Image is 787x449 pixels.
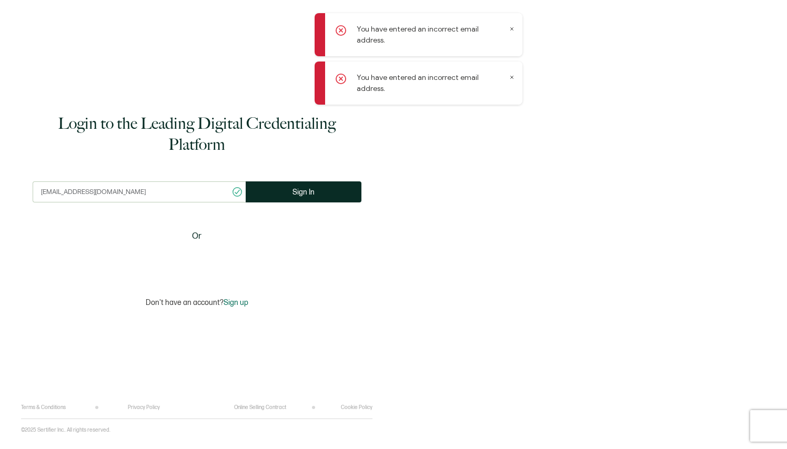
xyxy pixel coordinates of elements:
p: You have entered an incorrect email address. [357,72,507,94]
span: Sign In [292,188,315,196]
ion-icon: checkmark circle outline [231,186,243,198]
iframe: Sign in with Google Button [131,250,263,273]
input: Enter your work email address [33,181,246,202]
iframe: Chat Widget [607,330,787,449]
a: Online Selling Contract [234,404,286,411]
p: You have entered an incorrect email address. [357,24,507,46]
span: Sign up [224,298,248,307]
a: Terms & Conditions [21,404,66,411]
p: ©2025 Sertifier Inc.. All rights reserved. [21,427,110,433]
h1: Login to the Leading Digital Credentialing Platform [29,113,365,155]
div: Sign in with Google. Opens in new tab [136,250,257,273]
a: Privacy Policy [128,404,160,411]
span: Or [192,230,201,243]
a: Cookie Policy [341,404,372,411]
p: Don't have an account? [146,298,248,307]
button: Sign In [246,181,361,202]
